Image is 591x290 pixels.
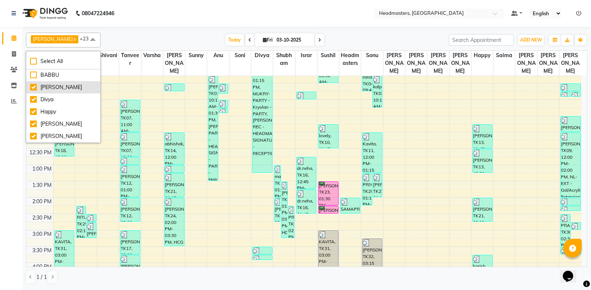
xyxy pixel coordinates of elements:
[561,133,581,197] div: [PERSON_NAME], TK09, 12:00 PM-02:00 PM, NL-EXT - Gel/Acrylic Extension
[19,3,70,24] img: logo
[33,36,73,42] span: [PERSON_NAME]
[31,214,53,222] div: 2:30 PM
[207,51,229,60] span: Anu
[30,96,97,103] div: Divya
[427,51,449,76] span: [PERSON_NAME]
[252,255,272,260] div: Anu, TK37, 03:45 PM-03:50 PM, TH-UL - [GEOGRAPHIC_DATA]
[82,3,114,24] b: 08047224946
[31,198,53,205] div: 2:00 PM
[229,51,251,60] span: Soni
[141,51,163,60] span: Varsha
[274,198,280,221] div: [PERSON_NAME], TK26, 02:00 PM-02:45 PM, BD - Blow dry
[163,51,185,76] span: [PERSON_NAME]
[317,51,339,60] span: Sushil
[219,84,228,93] div: [PERSON_NAME], TK02, 10:30 AM-10:50 AM, TH-EB - Eyebrows,TH-UL - [GEOGRAPHIC_DATA]
[273,51,295,68] span: Shubham
[30,120,97,128] div: [PERSON_NAME]
[538,51,559,76] span: [PERSON_NAME]
[561,214,570,246] div: PRAKARAM, TK30, 02:30 PM-03:30 PM, DERMA-FCL-COMB - Facial - Glow Facial (Uneven Skin)
[561,84,581,91] div: [PERSON_NAME], TK05, 10:30 AM-10:45 AM, TH-EB - Eyebrows
[319,231,338,270] div: KAVITA, TK31, 03:00 PM-04:15 PM, RT-ES - Essensity Root Touchup(one inch only)
[274,34,311,46] input: 2025-10-03
[274,165,280,197] div: mannat, TK15, 01:00 PM-02:00 PM, HCL - Hair Cut by Senior Hair Stylist
[493,51,515,60] span: Saima
[28,149,53,156] div: 12:30 PM
[30,71,97,79] div: BABBU
[561,206,581,211] div: [PERSON_NAME], TK33, 02:15 PM-02:20 PM, TH-UL - [GEOGRAPHIC_DATA]
[86,214,96,221] div: [PERSON_NAME], TK22, 02:30 PM-02:45 PM, HS - Styling
[120,255,140,287] div: [PERSON_NAME], TK29, 03:45 PM-04:45 PM, HCG - Hair Cut by Senior Hair Stylist
[339,51,361,68] span: Headmasters
[559,51,581,76] span: [PERSON_NAME]
[297,190,316,213] div: dr.neha, TK16, 01:45 PM-02:30 PM, BRD - [PERSON_NAME]
[373,76,382,107] div: kalpana, TK03, 10:15 AM-11:15 AM, HCL - Hair Cut by Senior Hair Stylist
[36,273,47,281] span: 1 / 1
[86,223,96,238] div: [PERSON_NAME], TK22, 02:45 PM-03:15 PM, BRD-clri - [PERSON_NAME] Color Igora
[53,51,75,68] span: Sandeep
[561,198,581,205] div: [PERSON_NAME], TK33, 02:00 PM-02:15 PM, TH-EB - Eyebrows
[405,51,427,76] span: [PERSON_NAME]
[515,51,537,76] span: [PERSON_NAME]
[208,76,218,181] div: [PERSON_NAME], TK01, 10:15 AM-01:30 PM, [PERSON_NAME]-PARTY - HEADMASTERS SIGNATURE - PARTY,HD - ...
[164,165,184,172] div: [PERSON_NAME], TK27, 01:00 PM-01:15 PM, HS - Styling
[571,223,581,230] div: [PERSON_NAME], TK26, 02:45 PM-03:00 PM, TH-EB - Eyebrows
[164,84,184,91] div: [PERSON_NAME], TK06, 10:30 AM-10:45 AM, HS - Styling
[473,198,492,221] div: [PERSON_NAME], TK21, 02:00 PM-02:45 PM, BRD - [PERSON_NAME]
[288,206,294,238] div: PRIYA, TK20, 02:15 PM-03:15 PM, HCL - Hair Cut by Senior Hair Stylist
[164,174,184,197] div: [PERSON_NAME], TK21, 01:15 PM-02:00 PM, BRD - [PERSON_NAME]
[252,247,272,254] div: Anu, TK37, 03:30 PM-03:45 PM, TH-EB - Eyebrows
[473,255,492,279] div: harish, TK34, 03:45 PM-04:30 PM, HCGD - Hair Cut by Creative Director
[55,231,74,270] div: KAVITA, TK31, 03:00 PM-04:15 PM, RT-ES - Essensity Root Touchup(one inch only)
[30,57,97,65] div: Select All
[449,34,514,46] input: Search Appointment
[31,230,53,238] div: 3:00 PM
[471,51,493,60] span: Happy
[473,125,492,148] div: [PERSON_NAME], TK13, 11:45 AM-12:30 PM, HCGD - Hair Cut by Creative Director
[561,92,570,96] div: [PERSON_NAME], TK05, 10:45 AM-10:50 AM, TH-FH - Forehead
[55,133,74,156] div: [PERSON_NAME], TK18, 12:00 PM-12:45 PM, BD - Blow dry
[120,133,140,156] div: [PERSON_NAME], TK07, 12:00 PM-12:45 PM, BRD - [PERSON_NAME]
[26,51,53,59] div: Stylist
[219,108,228,113] div: Headmasters, TK08, 11:15 AM-11:20 AM, TH-FH - Forehead
[30,83,97,91] div: [PERSON_NAME]
[561,247,581,254] div: PRAKARAM, TK30, 03:30 PM-03:45 PM, O3-MSK-DTAN - D-Tan Pack
[185,51,207,60] span: Sunny
[120,157,140,164] div: [PERSON_NAME], TK07, 12:45 PM-01:00 PM, O3-MSK-POW - Power Mask
[383,51,405,76] span: [PERSON_NAME]
[319,206,338,213] div: [PERSON_NAME], TK23, 02:15 PM-02:30 PM, GL-[PERSON_NAME] Global
[80,36,94,42] span: +23
[261,37,274,43] span: Fri
[75,51,97,68] span: Makhan
[31,165,53,173] div: 1:00 PM
[73,36,76,42] a: x
[571,92,581,96] div: [PERSON_NAME], TK05, 10:45 AM-10:50 AM, TH-UL - Upper lips
[251,51,273,60] span: Divya
[450,51,471,76] span: [PERSON_NAME]
[120,198,140,221] div: [PERSON_NAME], TK12, 02:00 PM-02:45 PM, BRD - [PERSON_NAME]
[120,165,140,197] div: [PERSON_NAME], TK12, 01:00 PM-02:00 PM, HCG - Hair Cut by Senior Hair Stylist
[252,43,272,172] div: [PERSON_NAME], TK01, 09:15 AM-01:15 PM, MUKRY-PARTY - Kryolan - PARTY,[PERSON_NAME]-REC - HEADMAS...
[319,182,338,205] div: [PERSON_NAME], TK23, 01:30 PM-02:15 PM, Hlts-L - Highlights
[31,247,53,254] div: 3:30 PM
[297,157,316,189] div: dr.neha, TK16, 12:45 PM-01:45 PM, HCG - Hair Cut by Senior Hair Stylist
[340,198,360,213] div: SAMAPREET KAUR, TK28, 02:00 PM-02:30 PM, BA - Bridal Advance
[361,51,383,60] span: Sonu
[560,260,584,283] iframe: chat widget
[30,132,97,140] div: [PERSON_NAME]
[31,181,53,189] div: 1:30 PM
[362,133,382,172] div: Kavita, TK11, 12:00 PM-01:15 PM, RT-IG - [PERSON_NAME] Touchup(one inch only)
[473,149,492,172] div: [PERSON_NAME], TK13, 12:30 PM-01:15 PM, BRD - [PERSON_NAME]
[120,231,140,254] div: [PERSON_NAME], TK17, 03:00 PM-03:45 PM, BRD - [PERSON_NAME]
[297,92,316,99] div: [PERSON_NAME], TK06, 10:45 AM-11:00 AM, HS - Styling
[362,239,382,270] div: [PERSON_NAME], TK32, 03:15 PM-04:15 PM, H-SPA - PURIFYING - Treatment based hair spa service - Oi...
[281,182,287,238] div: [PERSON_NAME], TK01, 01:30 PM-03:15 PM, HD - Hair Do,MU-HDO - Hairdo
[120,100,140,132] div: [PERSON_NAME], TK07, 11:00 AM-12:00 PM, HCG - Hair Cut by Senior Hair Stylist
[362,174,372,205] div: PRIYA, TK20, 01:15 PM-02:15 PM, HCL - Hair Cut by Senior Hair Stylist
[520,37,542,43] span: ADD NEW
[319,125,338,148] div: lovely, TK10, 11:45 AM-12:30 PM, GL-[PERSON_NAME] Global
[518,35,544,45] button: ADD NEW
[31,263,53,271] div: 4:00 PM
[30,108,97,116] div: Happy
[373,174,382,197] div: [PERSON_NAME], TK27, 01:15 PM-02:00 PM, BD - Blow dry
[219,100,228,107] div: Headmasters, TK08, 11:00 AM-11:15 AM, TH-EB - Eyebrows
